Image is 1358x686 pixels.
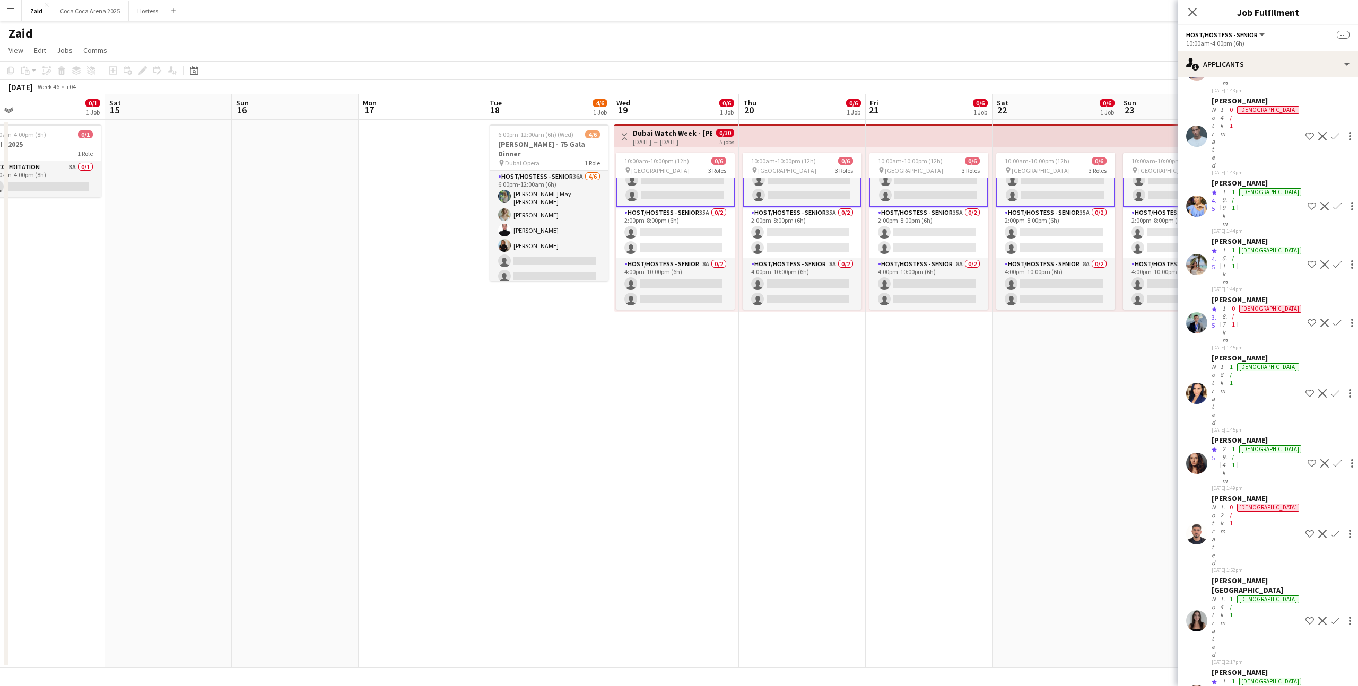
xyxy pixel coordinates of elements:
[66,83,76,91] div: +04
[1232,188,1235,212] app-skills-label: 1/1
[1220,246,1230,286] div: 15.1km
[490,98,502,108] span: Tue
[1220,188,1230,227] div: 19.9km
[1230,105,1233,129] app-skills-label: 0/1
[868,104,878,116] span: 21
[1138,166,1197,174] span: [GEOGRAPHIC_DATA]
[1212,236,1303,246] div: [PERSON_NAME]
[1186,39,1350,47] div: 10:00am-4:00pm (6h)
[109,98,121,108] span: Sat
[743,258,861,310] app-card-role: Host/Hostess - Senior8A0/24:00pm-10:00pm (6h)
[585,159,600,167] span: 1 Role
[51,1,129,21] button: Coca Coca Arena 2025
[1212,295,1303,304] div: [PERSON_NAME]
[83,46,107,55] span: Comms
[1100,108,1114,116] div: 1 Job
[1212,286,1303,293] div: [DATE] 1:44pm
[996,153,1115,207] app-card-role: Host/Hostess - Senior25A0/210:00am-4:00pm (6h)
[631,166,690,174] span: [GEOGRAPHIC_DATA]
[1186,31,1258,39] span: Host/Hostess - Senior
[615,104,630,116] span: 19
[1131,157,1196,165] span: 10:00am-10:00pm (12h)
[1212,435,1303,445] div: [PERSON_NAME]
[361,104,377,116] span: 17
[35,83,62,91] span: Week 46
[719,137,734,146] div: 5 jobs
[616,98,630,108] span: Wed
[77,149,93,157] span: 1 Role
[1212,667,1303,677] div: [PERSON_NAME]
[719,99,734,107] span: 0/6
[869,207,988,258] app-card-role: Host/Hostess - Senior35A0/22:00pm-8:00pm (6h)
[743,98,756,108] span: Thu
[1212,344,1303,351] div: [DATE] 1:45pm
[53,43,77,57] a: Jobs
[57,46,73,55] span: Jobs
[847,108,860,116] div: 1 Job
[869,258,988,310] app-card-role: Host/Hostess - Senior8A0/24:00pm-10:00pm (6h)
[85,99,100,107] span: 0/1
[8,46,23,55] span: View
[490,139,608,159] h3: [PERSON_NAME] - 75 Gala Dinner
[633,138,712,146] div: [DATE] → [DATE]
[624,157,689,165] span: 10:00am-10:00pm (12h)
[79,43,111,57] a: Comms
[8,82,33,92] div: [DATE]
[973,99,988,107] span: 0/6
[1123,258,1242,310] app-card-role: Host/Hostess - Senior8A0/24:00pm-10:00pm (6h)
[22,1,51,21] button: Zaid
[885,166,943,174] span: [GEOGRAPHIC_DATA]
[1239,305,1301,313] div: [DEMOGRAPHIC_DATA]
[711,157,726,165] span: 0/6
[1123,153,1242,310] app-job-card: 10:00am-10:00pm (12h)0/6 [GEOGRAPHIC_DATA]3 RolesHost/Hostess - Senior25A0/210:00am-4:00pm (6h) H...
[869,153,988,310] app-job-card: 10:00am-10:00pm (12h)0/6 [GEOGRAPHIC_DATA]3 RolesHost/Hostess - Senior25A0/210:00am-4:00pm (6h) H...
[1220,304,1230,344] div: 18.7km
[1230,595,1233,619] app-skills-label: 1/1
[1237,595,1299,603] div: [DEMOGRAPHIC_DATA]
[593,99,607,107] span: 4/6
[8,25,33,41] h1: Zaid
[878,157,943,165] span: 10:00am-10:00pm (12h)
[742,104,756,116] span: 20
[1212,96,1301,105] div: [PERSON_NAME]
[616,207,735,258] app-card-role: Host/Hostess - Senior35A0/22:00pm-8:00pm (6h)
[743,207,861,258] app-card-role: Host/Hostess - Senior35A0/22:00pm-8:00pm (6h)
[1178,5,1358,19] h3: Job Fulfilment
[1212,169,1301,176] div: [DATE] 1:43pm
[30,43,50,57] a: Edit
[1212,567,1301,574] div: [DATE] 1:52pm
[1212,363,1218,426] div: Not rated
[1212,353,1301,363] div: [PERSON_NAME]
[129,1,167,21] button: Hostess
[616,153,735,310] div: 10:00am-10:00pm (12h)0/6 [GEOGRAPHIC_DATA]3 RolesHost/Hostess - Senior25A0/210:00am-4:00pm (6h) H...
[1230,363,1233,386] app-skills-label: 1/1
[633,128,712,138] h3: Dubai Watch Week - [PERSON_NAME]
[1212,105,1218,169] div: Not rated
[1212,197,1216,213] span: 4.5
[1239,247,1301,254] div: [DEMOGRAPHIC_DATA]
[1212,255,1216,271] span: 4.5
[363,98,377,108] span: Mon
[1212,576,1301,595] div: [PERSON_NAME][GEOGRAPHIC_DATA]
[1232,246,1235,270] app-skills-label: 1/1
[838,157,853,165] span: 0/6
[835,166,853,174] span: 3 Roles
[996,153,1115,310] app-job-card: 10:00am-10:00pm (12h)0/6 [GEOGRAPHIC_DATA]3 RolesHost/Hostess - Senior25A0/210:00am-4:00pm (6h) H...
[616,258,735,310] app-card-role: Host/Hostess - Senior8A0/24:00pm-10:00pm (6h)
[1218,105,1228,169] div: 14km
[108,104,121,116] span: 15
[1239,188,1301,196] div: [DEMOGRAPHIC_DATA]
[758,166,816,174] span: [GEOGRAPHIC_DATA]
[585,130,600,138] span: 4/6
[1237,363,1299,371] div: [DEMOGRAPHIC_DATA]
[1005,157,1069,165] span: 10:00am-10:00pm (12h)
[236,98,249,108] span: Sun
[1122,104,1136,116] span: 23
[1178,51,1358,77] div: Applicants
[490,124,608,281] div: 6:00pm-12:00am (6h) (Wed)4/6[PERSON_NAME] - 75 Gala Dinner Dubai Opera1 RoleHost/Hostess - Senior...
[1218,503,1228,567] div: 1.2km
[1100,99,1115,107] span: 0/6
[743,153,861,310] app-job-card: 10:00am-10:00pm (12h)0/6 [GEOGRAPHIC_DATA]3 RolesHost/Hostess - Senior25A0/210:00am-4:00pm (6h) H...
